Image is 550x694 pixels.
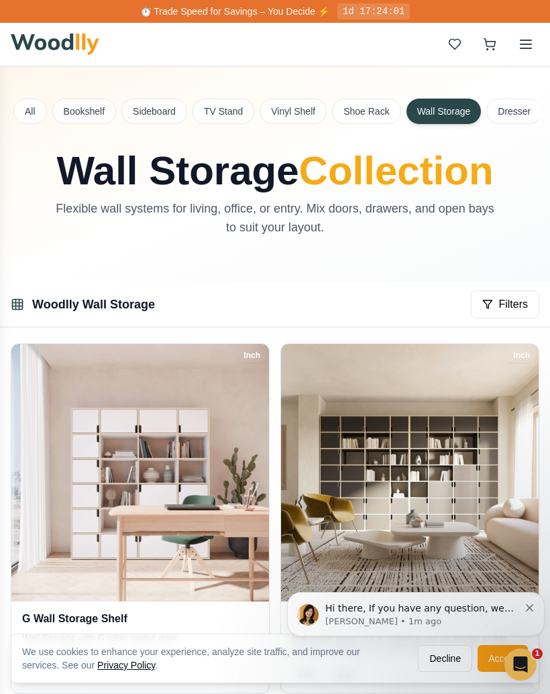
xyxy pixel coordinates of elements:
button: Sideboard [121,99,187,124]
button: TV Stand [192,99,254,124]
a: Privacy Policy [97,660,155,671]
button: Vinyl Shelf [260,99,327,124]
img: Heart Wall Storage [281,344,539,601]
div: Inch [507,348,536,363]
span: ⏱️ Trade Speed for Savings – You Decide ⚡ [140,6,329,17]
a: Woodlly Wall Storage [32,298,155,311]
p: Flexible wall systems for living, office, or entry. Mix doors, drawers, and open bays to suit you... [50,199,500,237]
span: Filters [498,296,528,312]
span: Collection [299,148,494,193]
p: Wall Storage with G letter layout door [22,631,258,644]
button: Filters [471,290,539,319]
button: All [13,99,47,124]
div: 1d 17:24:01 [337,3,410,19]
iframe: Intercom notifications message [282,564,550,658]
span: 1 [532,648,543,659]
div: Inch [237,348,266,363]
button: Decline [418,645,472,672]
img: Woodlly [11,34,99,55]
button: Wall Storage [406,99,482,124]
img: G Wall Storage Shelf [11,344,269,601]
button: Dresser [486,99,542,124]
h1: Wall Storage [11,151,539,191]
button: Shoe Rack [332,99,400,124]
h3: G Wall Storage Shelf [22,612,258,626]
iframe: Intercom live chat [504,648,537,681]
button: Accept [478,645,528,672]
button: Bookshelf [52,99,116,124]
div: We use cookies to enhance your experience, analyze site traffic, and improve our services. See our . [22,645,407,672]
